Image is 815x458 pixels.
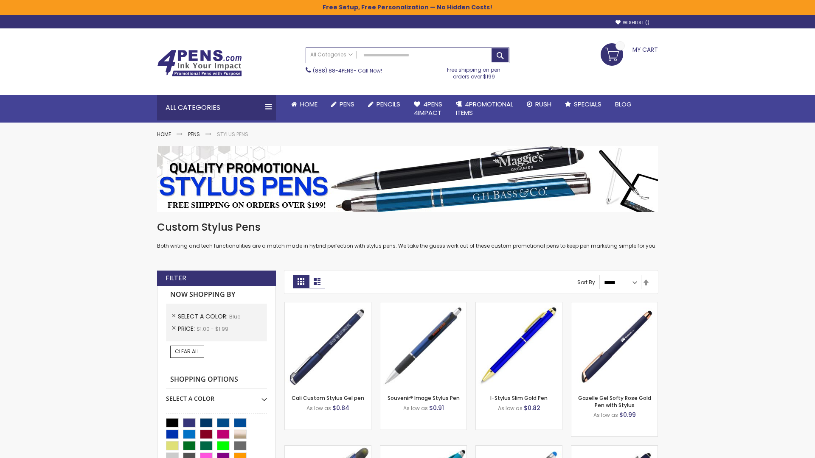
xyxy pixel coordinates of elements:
[608,95,638,114] a: Blog
[157,95,276,120] div: All Categories
[571,302,658,388] img: Gazelle Gel Softy Rose Gold Pen with Stylus-Blue
[170,346,204,357] a: Clear All
[157,50,242,77] img: 4Pens Custom Pens and Promotional Products
[498,405,523,412] span: As low as
[449,95,520,123] a: 4PROMOTIONALITEMS
[310,51,353,58] span: All Categories
[456,100,513,117] span: 4PROMOTIONAL ITEMS
[490,394,548,402] a: I-Stylus Slim Gold Pen
[293,275,309,288] strong: Grid
[388,394,460,402] a: Souvenir® Image Stylus Pen
[574,100,601,109] span: Specials
[306,405,331,412] span: As low as
[166,286,267,304] strong: Now Shopping by
[535,100,551,109] span: Rush
[615,100,632,109] span: Blog
[476,302,562,388] img: I-Stylus Slim Gold-Blue
[188,131,200,138] a: Pens
[524,404,540,412] span: $0.82
[166,371,267,389] strong: Shopping Options
[380,445,467,452] a: Neon Stylus Highlighter-Pen Combo-Blue
[217,131,248,138] strong: Stylus Pens
[285,302,371,388] img: Cali Custom Stylus Gel pen-Blue
[157,146,658,212] img: Stylus Pens
[292,394,364,402] a: Cali Custom Stylus Gel pen
[313,67,382,74] span: - Call Now!
[615,20,649,26] a: Wishlist
[178,324,197,333] span: Price
[157,131,171,138] a: Home
[377,100,400,109] span: Pencils
[380,302,467,309] a: Souvenir® Image Stylus Pen-Blue
[175,348,200,355] span: Clear All
[300,100,318,109] span: Home
[306,48,357,62] a: All Categories
[571,302,658,309] a: Gazelle Gel Softy Rose Gold Pen with Stylus-Blue
[197,325,228,332] span: $1.00 - $1.99
[429,404,444,412] span: $0.91
[284,95,324,114] a: Home
[157,221,658,250] div: Both writing and tech functionalities are a match made in hybrid perfection with stylus pens. We ...
[438,63,510,80] div: Free shipping on pen orders over $199
[380,302,467,388] img: Souvenir® Image Stylus Pen-Blue
[285,445,371,452] a: Souvenir® Jalan Highlighter Stylus Pen Combo-Blue
[313,67,354,74] a: (888) 88-4PENS
[619,411,636,419] span: $0.99
[414,100,442,117] span: 4Pens 4impact
[578,394,651,408] a: Gazelle Gel Softy Rose Gold Pen with Stylus
[229,313,240,320] span: Blue
[520,95,558,114] a: Rush
[593,411,618,419] span: As low as
[476,445,562,452] a: Islander Softy Gel with Stylus - ColorJet Imprint-Blue
[166,274,186,283] strong: Filter
[571,445,658,452] a: Custom Soft Touch® Metal Pens with Stylus-Blue
[407,95,449,123] a: 4Pens4impact
[157,221,658,234] h1: Custom Stylus Pens
[476,302,562,309] a: I-Stylus Slim Gold-Blue
[285,302,371,309] a: Cali Custom Stylus Gel pen-Blue
[178,312,229,321] span: Select A Color
[332,404,349,412] span: $0.84
[361,95,407,114] a: Pencils
[166,388,267,403] div: Select A Color
[558,95,608,114] a: Specials
[324,95,361,114] a: Pens
[577,279,595,286] label: Sort By
[403,405,428,412] span: As low as
[340,100,354,109] span: Pens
